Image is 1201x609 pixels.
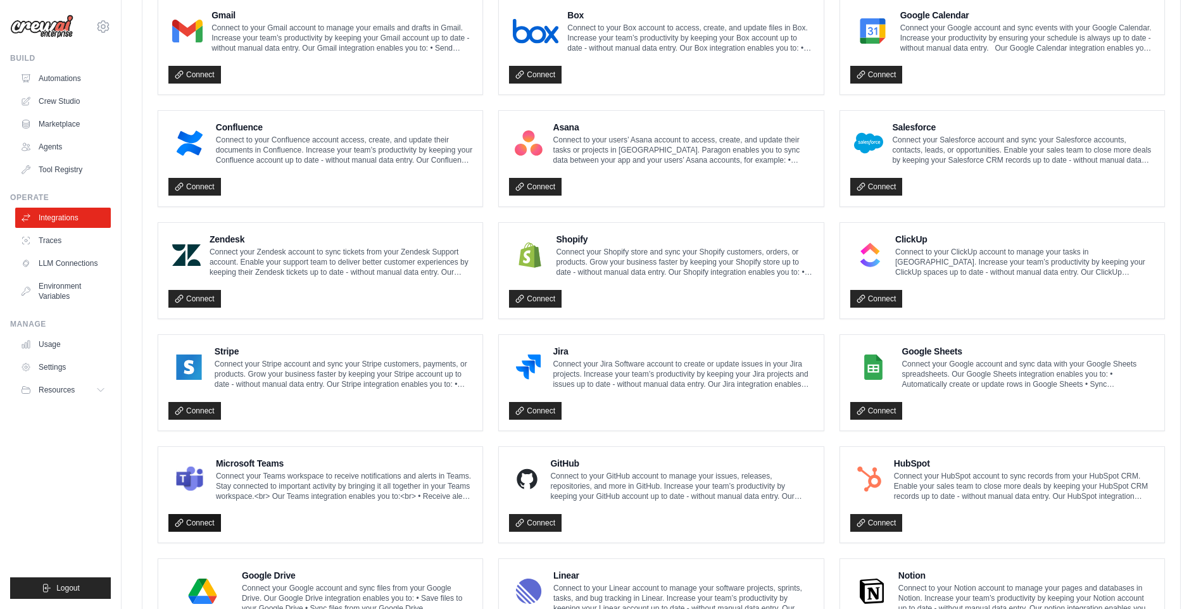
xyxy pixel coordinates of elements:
p: Connect to your Confluence account access, create, and update their documents in Confluence. Incr... [216,135,473,165]
p: Connect your Google account and sync data with your Google Sheets spreadsheets. Our Google Sheets... [902,359,1154,389]
img: Jira Logo [513,355,544,380]
a: Connect [168,290,221,308]
img: Google Calendar Logo [854,18,891,44]
img: Asana Logo [513,130,544,156]
a: Agents [15,137,111,157]
div: Manage [10,319,111,329]
a: Connect [509,66,562,84]
h4: Jira [553,345,813,358]
h4: ClickUp [895,233,1154,246]
a: Environment Variables [15,276,111,306]
span: Logout [56,583,80,593]
button: Resources [15,380,111,400]
a: Connect [168,402,221,420]
p: Connect your Shopify store and sync your Shopify customers, orders, or products. Grow your busine... [556,247,813,277]
p: Connect your Zendesk account to sync tickets from your Zendesk Support account. Enable your suppo... [210,247,472,277]
a: Marketplace [15,114,111,134]
p: Connect your HubSpot account to sync records from your HubSpot CRM. Enable your sales team to clo... [894,471,1154,501]
a: Connect [509,402,562,420]
p: Connect your Salesforce account and sync your Salesforce accounts, contacts, leads, or opportunit... [892,135,1154,165]
a: Traces [15,230,111,251]
a: Connect [509,178,562,196]
h4: Box [567,9,813,22]
img: Linear Logo [513,579,544,604]
p: Connect to your Gmail account to manage your emails and drafts in Gmail. Increase your team’s pro... [211,23,472,53]
span: Resources [39,385,75,395]
h4: Zendesk [210,233,472,246]
img: Zendesk Logo [172,242,201,268]
h4: Notion [898,569,1154,582]
a: Connect [168,514,221,532]
h4: Linear [553,569,814,582]
img: Notion Logo [854,579,890,604]
a: Connect [168,178,221,196]
a: Connect [850,402,903,420]
button: Logout [10,577,111,599]
a: Connect [509,514,562,532]
h4: Google Sheets [902,345,1154,358]
p: Connect to your GitHub account to manage your issues, releases, repositories, and more in GitHub.... [550,471,813,501]
p: Connect your Google account and sync events with your Google Calendar. Increase your productivity... [900,23,1154,53]
img: Microsoft Teams Logo [172,467,207,492]
img: Google Drive Logo [172,579,233,604]
h4: Stripe [215,345,473,358]
h4: GitHub [550,457,813,470]
a: Usage [15,334,111,355]
a: Connect [850,66,903,84]
p: Connect your Jira Software account to create or update issues in your Jira projects. Increase you... [553,359,813,389]
a: Connect [168,66,221,84]
img: HubSpot Logo [854,467,885,492]
img: Salesforce Logo [854,130,884,156]
p: Connect your Teams workspace to receive notifications and alerts in Teams. Stay connected to impo... [216,471,472,501]
a: Crew Studio [15,91,111,111]
h4: Confluence [216,121,473,134]
a: Connect [850,290,903,308]
h4: Google Drive [242,569,472,582]
img: Confluence Logo [172,130,207,156]
a: Automations [15,68,111,89]
a: LLM Connections [15,253,111,273]
img: Gmail Logo [172,18,203,44]
a: Integrations [15,208,111,228]
h4: Salesforce [892,121,1154,134]
h4: Gmail [211,9,472,22]
img: Shopify Logo [513,242,547,268]
a: Connect [509,290,562,308]
p: Connect your Stripe account and sync your Stripe customers, payments, or products. Grow your busi... [215,359,473,389]
h4: HubSpot [894,457,1154,470]
p: Connect to your Box account to access, create, and update files in Box. Increase your team’s prod... [567,23,813,53]
h4: Shopify [556,233,813,246]
img: ClickUp Logo [854,242,886,268]
p: Connect to your ClickUp account to manage your tasks in [GEOGRAPHIC_DATA]. Increase your team’s p... [895,247,1154,277]
div: Build [10,53,111,63]
img: Google Sheets Logo [854,355,893,380]
img: Logo [10,15,73,39]
a: Settings [15,357,111,377]
img: Stripe Logo [172,355,206,380]
img: Box Logo [513,18,558,44]
h4: Google Calendar [900,9,1154,22]
a: Connect [850,178,903,196]
a: Tool Registry [15,160,111,180]
a: Connect [850,514,903,532]
p: Connect to your users’ Asana account to access, create, and update their tasks or projects in [GE... [553,135,814,165]
h4: Microsoft Teams [216,457,472,470]
h4: Asana [553,121,814,134]
div: Operate [10,192,111,203]
img: GitHub Logo [513,467,541,492]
